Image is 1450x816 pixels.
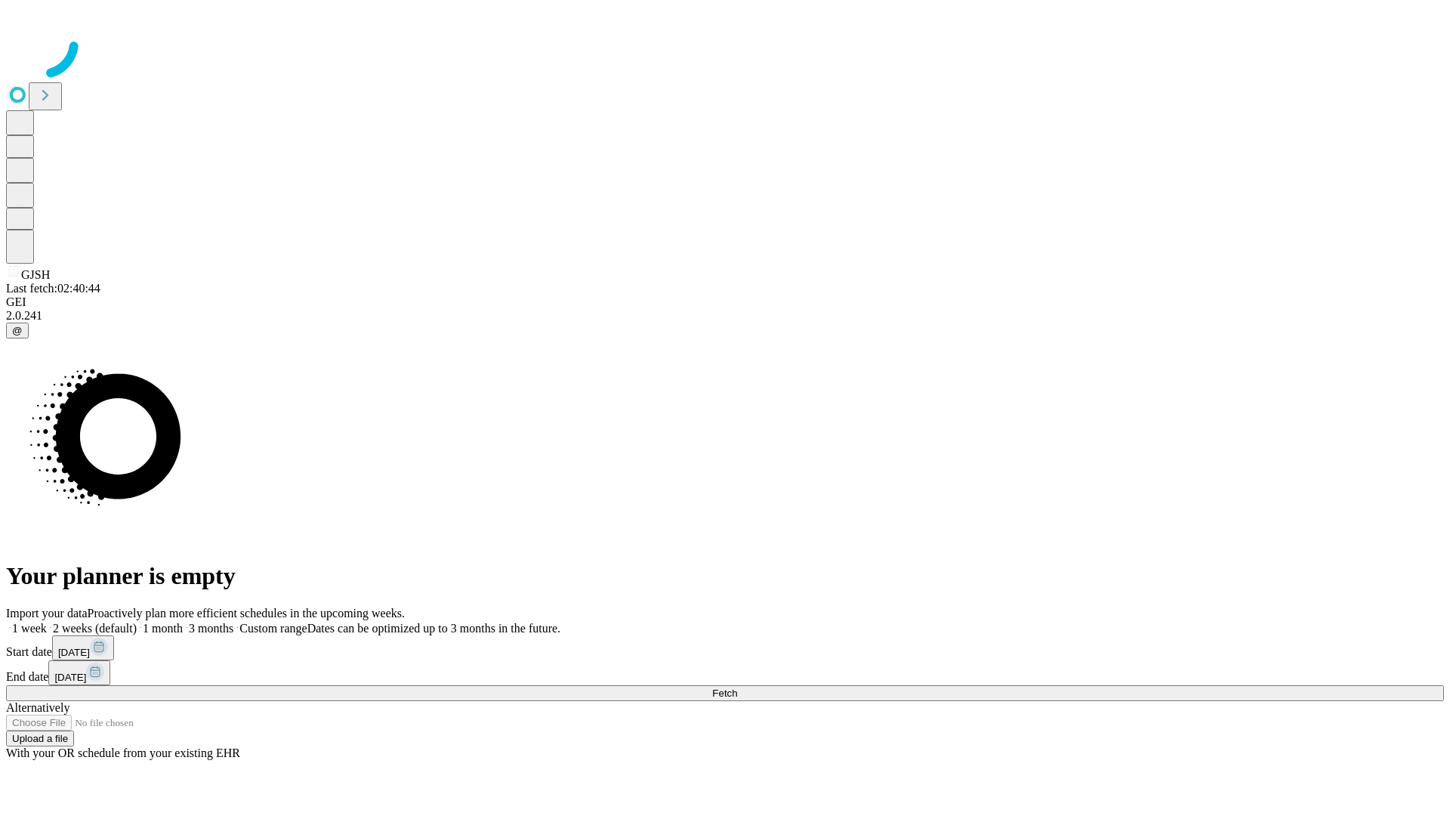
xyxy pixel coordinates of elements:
[48,660,110,685] button: [DATE]
[88,607,405,620] span: Proactively plan more efficient schedules in the upcoming weeks.
[52,635,114,660] button: [DATE]
[58,647,90,658] span: [DATE]
[712,688,737,699] span: Fetch
[6,635,1444,660] div: Start date
[6,660,1444,685] div: End date
[6,323,29,338] button: @
[21,268,50,281] span: GJSH
[6,685,1444,701] button: Fetch
[12,325,23,336] span: @
[6,607,88,620] span: Import your data
[53,622,137,635] span: 2 weeks (default)
[6,562,1444,590] h1: Your planner is empty
[54,672,86,683] span: [DATE]
[6,731,74,746] button: Upload a file
[6,309,1444,323] div: 2.0.241
[307,622,560,635] span: Dates can be optimized up to 3 months in the future.
[239,622,307,635] span: Custom range
[12,622,47,635] span: 1 week
[143,622,183,635] span: 1 month
[6,701,69,714] span: Alternatively
[189,622,233,635] span: 3 months
[6,295,1444,309] div: GEI
[6,282,100,295] span: Last fetch: 02:40:44
[6,746,240,759] span: With your OR schedule from your existing EHR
